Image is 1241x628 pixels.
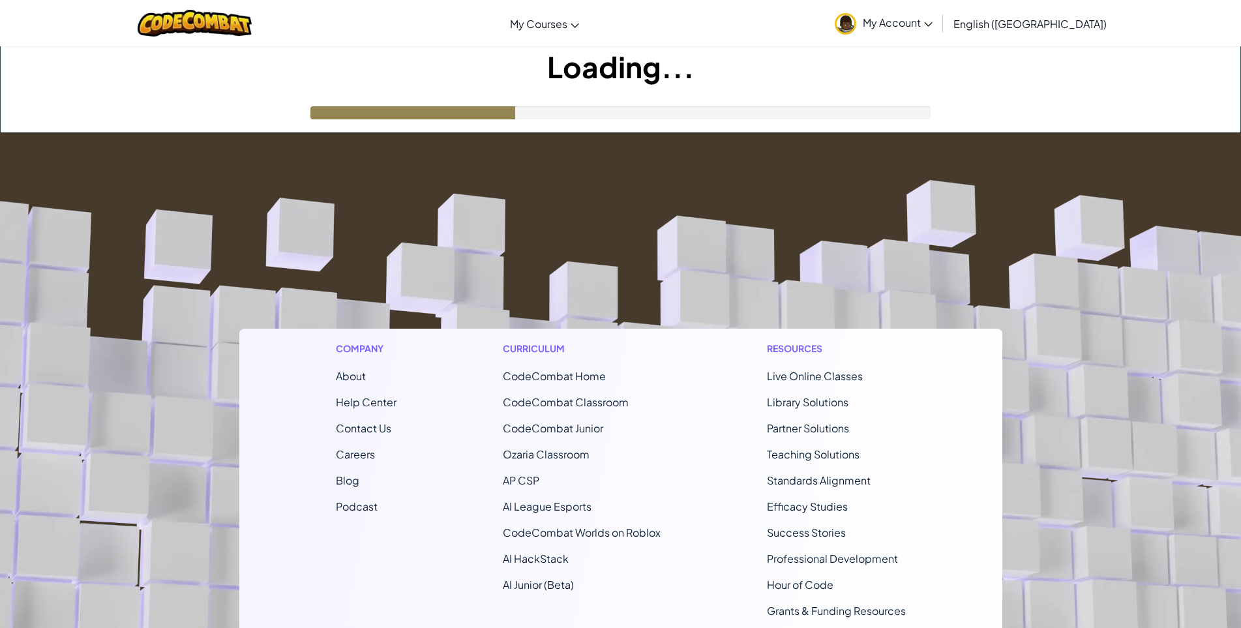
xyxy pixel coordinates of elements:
a: Live Online Classes [767,369,863,383]
h1: Company [336,342,396,355]
a: My Account [828,3,939,44]
img: CodeCombat logo [138,10,252,37]
a: Teaching Solutions [767,447,860,461]
a: Partner Solutions [767,421,849,435]
a: Library Solutions [767,395,848,409]
a: Standards Alignment [767,473,871,487]
a: AI League Esports [503,500,591,513]
h1: Loading... [1,46,1240,87]
span: My Account [863,16,933,29]
h1: Resources [767,342,906,355]
a: Professional Development [767,552,898,565]
a: CodeCombat Worlds on Roblox [503,526,661,539]
a: CodeCombat Classroom [503,395,629,409]
a: Blog [336,473,359,487]
span: My Courses [510,17,567,31]
a: Efficacy Studies [767,500,848,513]
a: Help Center [336,395,396,409]
a: AI Junior (Beta) [503,578,574,591]
h1: Curriculum [503,342,661,355]
span: Contact Us [336,421,391,435]
a: English ([GEOGRAPHIC_DATA]) [947,6,1113,41]
a: AP CSP [503,473,539,487]
a: Success Stories [767,526,846,539]
span: English ([GEOGRAPHIC_DATA]) [953,17,1107,31]
img: avatar [835,13,856,35]
a: Grants & Funding Resources [767,604,906,618]
a: CodeCombat Junior [503,421,603,435]
a: My Courses [503,6,586,41]
a: Hour of Code [767,578,833,591]
span: CodeCombat Home [503,369,606,383]
a: Podcast [336,500,378,513]
a: Careers [336,447,375,461]
a: Ozaria Classroom [503,447,590,461]
a: About [336,369,366,383]
a: AI HackStack [503,552,569,565]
